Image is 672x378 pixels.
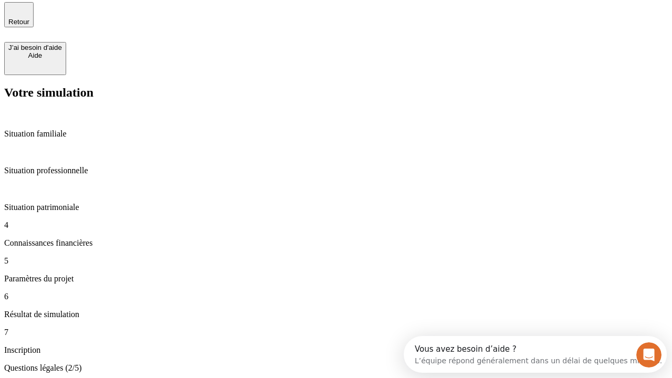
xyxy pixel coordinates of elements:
[8,51,62,59] div: Aide
[4,220,668,230] p: 4
[4,310,668,319] p: Résultat de simulation
[4,203,668,212] p: Situation patrimoniale
[4,292,668,301] p: 6
[4,2,34,27] button: Retour
[4,238,668,248] p: Connaissances financières
[4,328,668,337] p: 7
[4,166,668,175] p: Situation professionnelle
[4,4,289,33] div: Ouvrir le Messenger Intercom
[4,274,668,283] p: Paramètres du projet
[4,42,66,75] button: J’ai besoin d'aideAide
[11,9,258,17] div: Vous avez besoin d’aide ?
[4,256,668,266] p: 5
[4,129,668,139] p: Situation familiale
[4,86,668,100] h2: Votre simulation
[11,17,258,28] div: L’équipe répond généralement dans un délai de quelques minutes.
[636,342,661,367] iframe: Intercom live chat
[404,336,667,373] iframe: Intercom live chat discovery launcher
[4,345,668,355] p: Inscription
[8,44,62,51] div: J’ai besoin d'aide
[4,363,668,373] p: Questions légales (2/5)
[8,18,29,26] span: Retour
